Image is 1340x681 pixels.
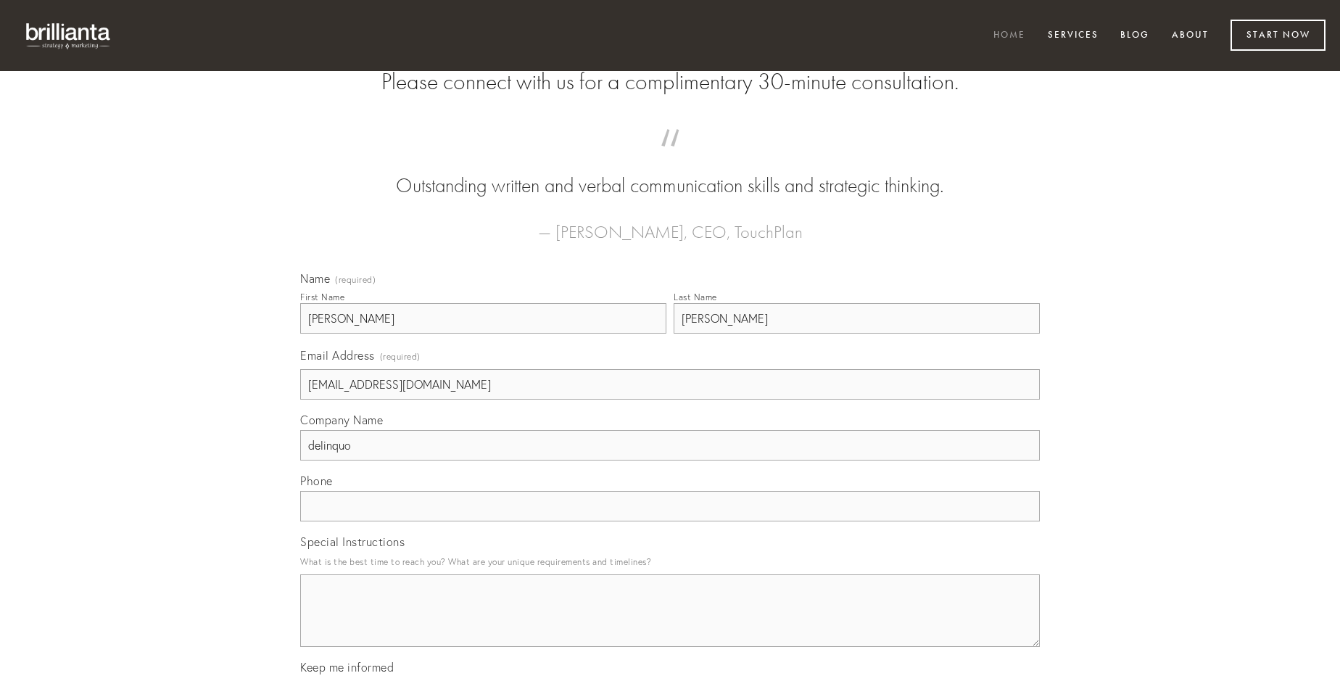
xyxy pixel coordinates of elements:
[323,144,1017,172] span: “
[300,413,383,427] span: Company Name
[15,15,123,57] img: brillianta - research, strategy, marketing
[1111,24,1159,48] a: Blog
[300,552,1040,571] p: What is the best time to reach you? What are your unique requirements and timelines?
[323,200,1017,247] figcaption: — [PERSON_NAME], CEO, TouchPlan
[300,660,394,674] span: Keep me informed
[300,348,375,363] span: Email Address
[300,271,330,286] span: Name
[300,474,333,488] span: Phone
[380,347,421,366] span: (required)
[300,535,405,549] span: Special Instructions
[300,292,344,302] div: First Name
[300,68,1040,96] h2: Please connect with us for a complimentary 30-minute consultation.
[335,276,376,284] span: (required)
[1038,24,1108,48] a: Services
[323,144,1017,200] blockquote: Outstanding written and verbal communication skills and strategic thinking.
[1231,20,1325,51] a: Start Now
[1162,24,1218,48] a: About
[984,24,1035,48] a: Home
[674,292,717,302] div: Last Name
